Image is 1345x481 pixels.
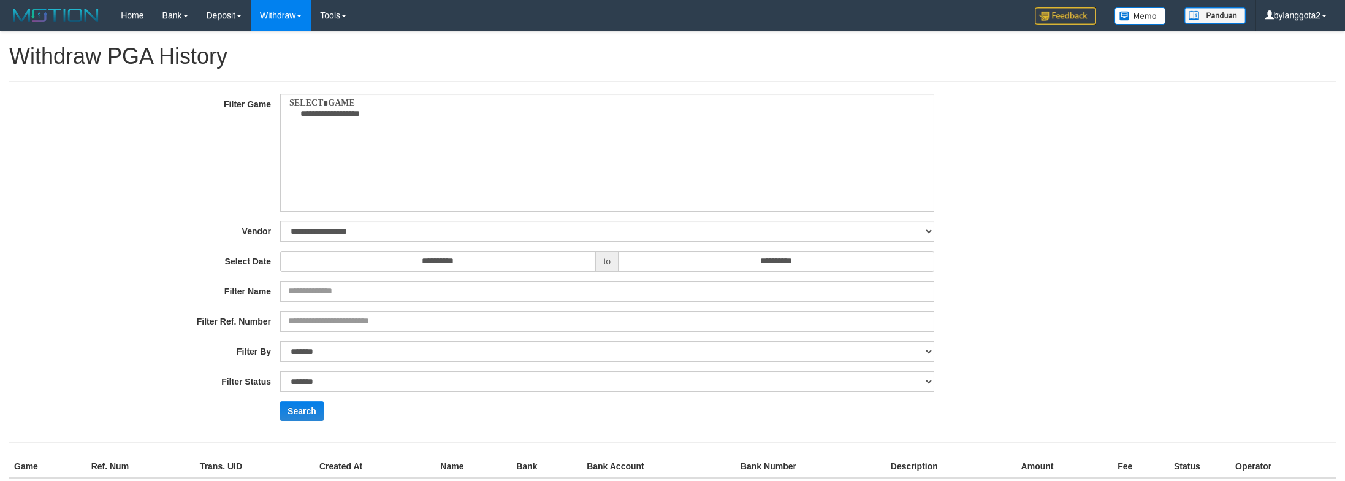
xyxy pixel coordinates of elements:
th: Fee [1113,455,1169,478]
th: Created At [314,455,435,478]
th: Bank [511,455,582,478]
th: Name [435,455,511,478]
th: Status [1169,455,1230,478]
button: Search [280,401,324,421]
th: Ref. Num [86,455,195,478]
th: Trans. UID [195,455,314,478]
th: Operator [1230,455,1336,478]
th: Bank Account [582,455,736,478]
th: Game [9,455,86,478]
img: panduan.png [1184,7,1246,24]
img: Feedback.jpg [1035,7,1096,25]
img: Button%20Memo.svg [1114,7,1166,25]
span: to [595,251,619,272]
th: Description [886,455,1016,478]
h1: Withdraw PGA History [9,44,1336,69]
th: Amount [1016,455,1113,478]
th: Bank Number [736,455,886,478]
img: MOTION_logo.png [9,6,102,25]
